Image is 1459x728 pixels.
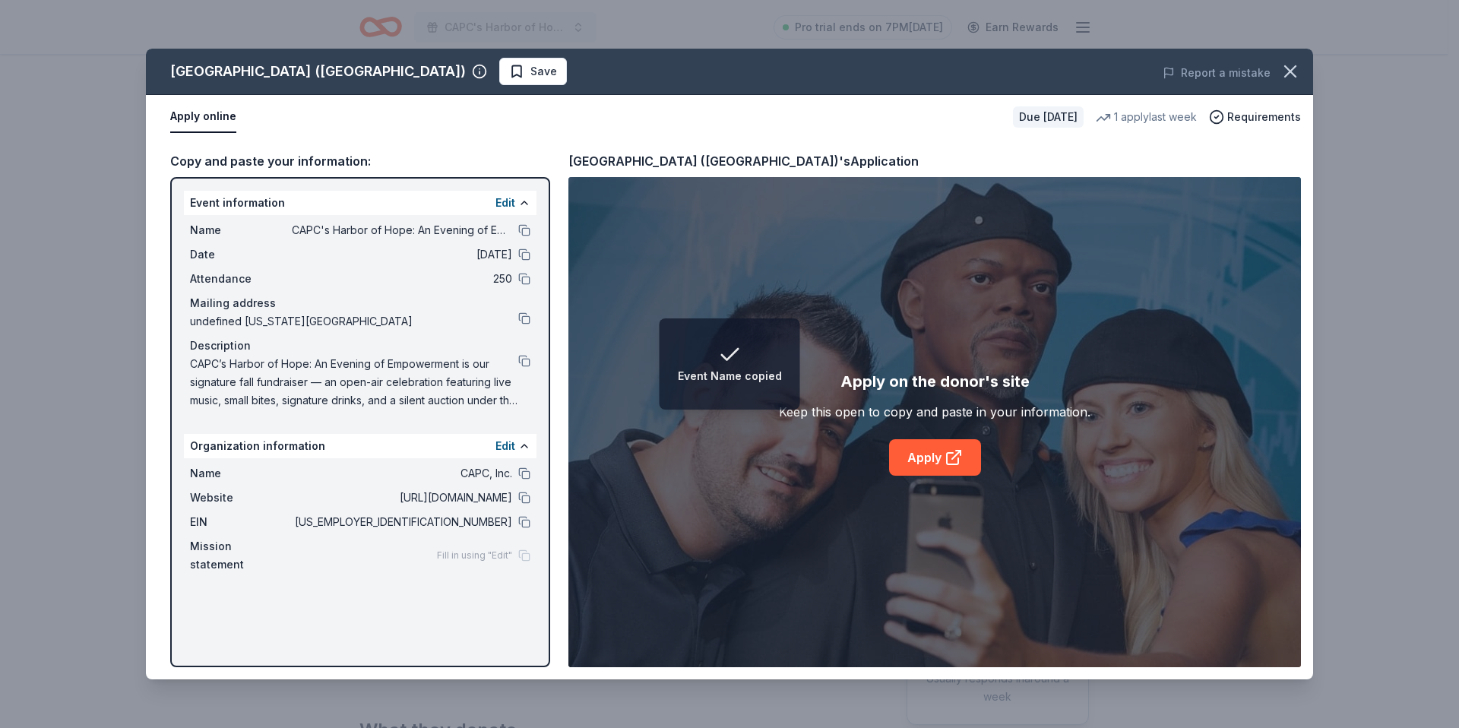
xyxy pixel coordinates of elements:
span: EIN [190,513,292,531]
button: Apply online [170,101,236,133]
span: [DATE] [292,245,512,264]
span: Save [530,62,557,81]
span: undefined [US_STATE][GEOGRAPHIC_DATA] [190,312,518,331]
span: Date [190,245,292,264]
button: Requirements [1209,108,1301,126]
div: Mailing address [190,294,530,312]
span: Fill in using "Edit" [437,549,512,562]
span: Website [190,489,292,507]
div: Keep this open to copy and paste in your information. [779,403,1090,421]
div: Organization information [184,434,536,458]
div: Apply on the donor's site [840,369,1030,394]
span: Mission statement [190,537,292,574]
span: Requirements [1227,108,1301,126]
div: Event Name copied [678,367,782,385]
div: [GEOGRAPHIC_DATA] ([GEOGRAPHIC_DATA]) [170,59,466,84]
div: [GEOGRAPHIC_DATA] ([GEOGRAPHIC_DATA])'s Application [568,151,919,171]
button: Edit [495,194,515,212]
button: Save [499,58,567,85]
span: Name [190,464,292,483]
button: Edit [495,437,515,455]
span: Name [190,221,292,239]
a: Apply [889,439,981,476]
span: CAPC's Harbor of Hope: An Evening of Empowerment [292,221,512,239]
div: Copy and paste your information: [170,151,550,171]
span: Attendance [190,270,292,288]
button: Report a mistake [1163,64,1271,82]
div: Description [190,337,530,355]
div: Due [DATE] [1013,106,1084,128]
span: 250 [292,270,512,288]
div: 1 apply last week [1096,108,1197,126]
span: [URL][DOMAIN_NAME] [292,489,512,507]
span: CAPC, Inc. [292,464,512,483]
div: Event information [184,191,536,215]
span: [US_EMPLOYER_IDENTIFICATION_NUMBER] [292,513,512,531]
span: CAPC’s Harbor of Hope: An Evening of Empowerment is our signature fall fundraiser — an open-air c... [190,355,518,410]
